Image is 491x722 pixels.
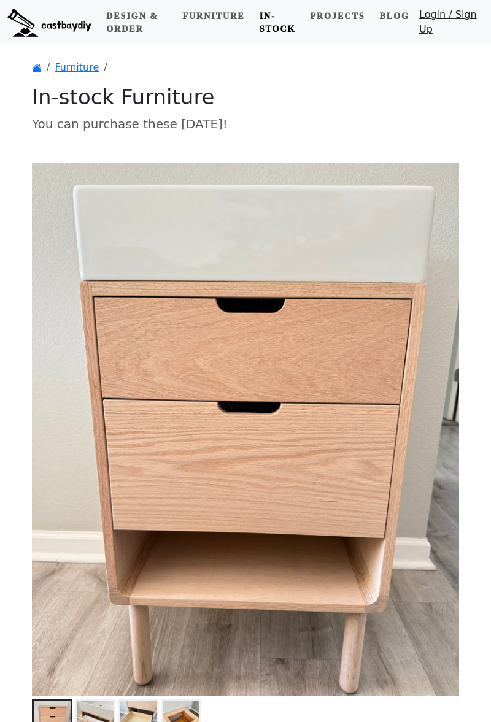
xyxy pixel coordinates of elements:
a: Login / Sign Up [419,7,484,40]
a: Design & Order [101,5,172,40]
img: Japanese Style Vanity Cabinet - 2-drawer [32,163,459,696]
a: Furniture [177,5,249,28]
a: In-stock [255,5,301,40]
h1: In-stock Furniture [32,85,459,110]
img: eastbaydiy [7,9,91,37]
nav: breadcrumb [32,60,459,75]
a: Projects [305,5,369,28]
a: Furniture [55,61,99,73]
a: Blog [375,5,414,28]
p: You can purchase these [DATE]! [32,115,459,133]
